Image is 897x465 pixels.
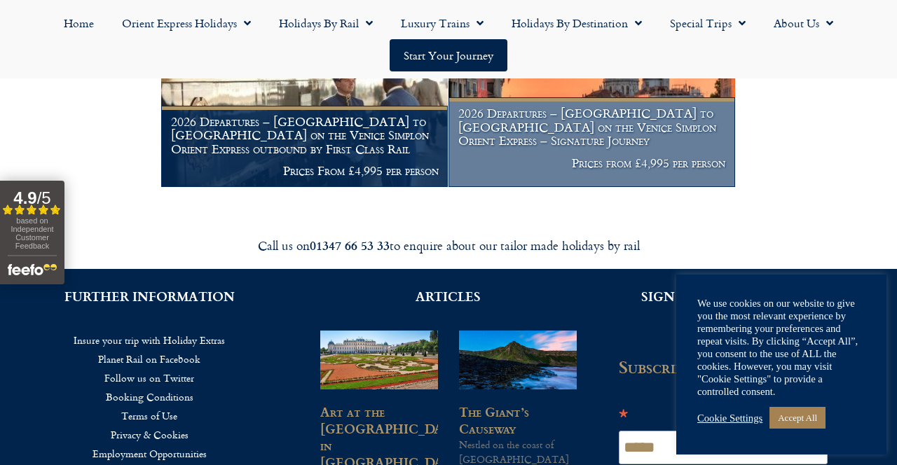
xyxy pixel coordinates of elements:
h1: 2026 Departures – [GEOGRAPHIC_DATA] to [GEOGRAPHIC_DATA] on the Venice Simplon Orient Express – S... [458,106,726,148]
strong: 01347 66 53 33 [310,236,390,254]
a: Home [50,7,108,39]
h2: ARTICLES [320,290,577,303]
a: Accept All [769,407,826,429]
p: Prices from £4,995 per person [458,156,726,170]
a: The Giant’s Causeway [459,402,529,438]
a: About Us [760,7,847,39]
a: Employment Opportunities [21,444,278,463]
a: Planet Rail on Facebook [21,349,278,368]
a: Special Trips [656,7,760,39]
a: Insure your trip with Holiday Extras [21,331,278,349]
p: Prices From £4,995 per person [171,164,439,178]
nav: Menu [21,331,278,463]
div: Call us on to enquire about our tailor made holidays by rail [56,237,841,254]
a: Start your Journey [390,39,507,71]
nav: Menu [7,7,890,71]
a: Cookie Settings [697,412,762,424]
h2: SIGN UP FOR THE PLANET RAIL NEWSLETTER [619,290,876,315]
a: Holidays by Rail [265,7,387,39]
a: Terms of Use [21,406,278,425]
h2: FURTHER INFORMATION [21,290,278,303]
a: Luxury Trains [387,7,498,39]
a: Booking Conditions [21,387,278,406]
a: Orient Express Holidays [108,7,265,39]
h2: Subscribe [619,357,836,377]
h1: 2026 Departures – [GEOGRAPHIC_DATA] to [GEOGRAPHIC_DATA] on the Venice Simplon Orient Express out... [171,115,439,156]
div: indicates required [619,387,828,405]
a: Privacy & Cookies [21,425,278,444]
a: Follow us on Twitter [21,368,278,387]
a: Holidays by Destination [498,7,656,39]
div: We use cookies on our website to give you the most relevant experience by remembering your prefer... [697,297,865,398]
